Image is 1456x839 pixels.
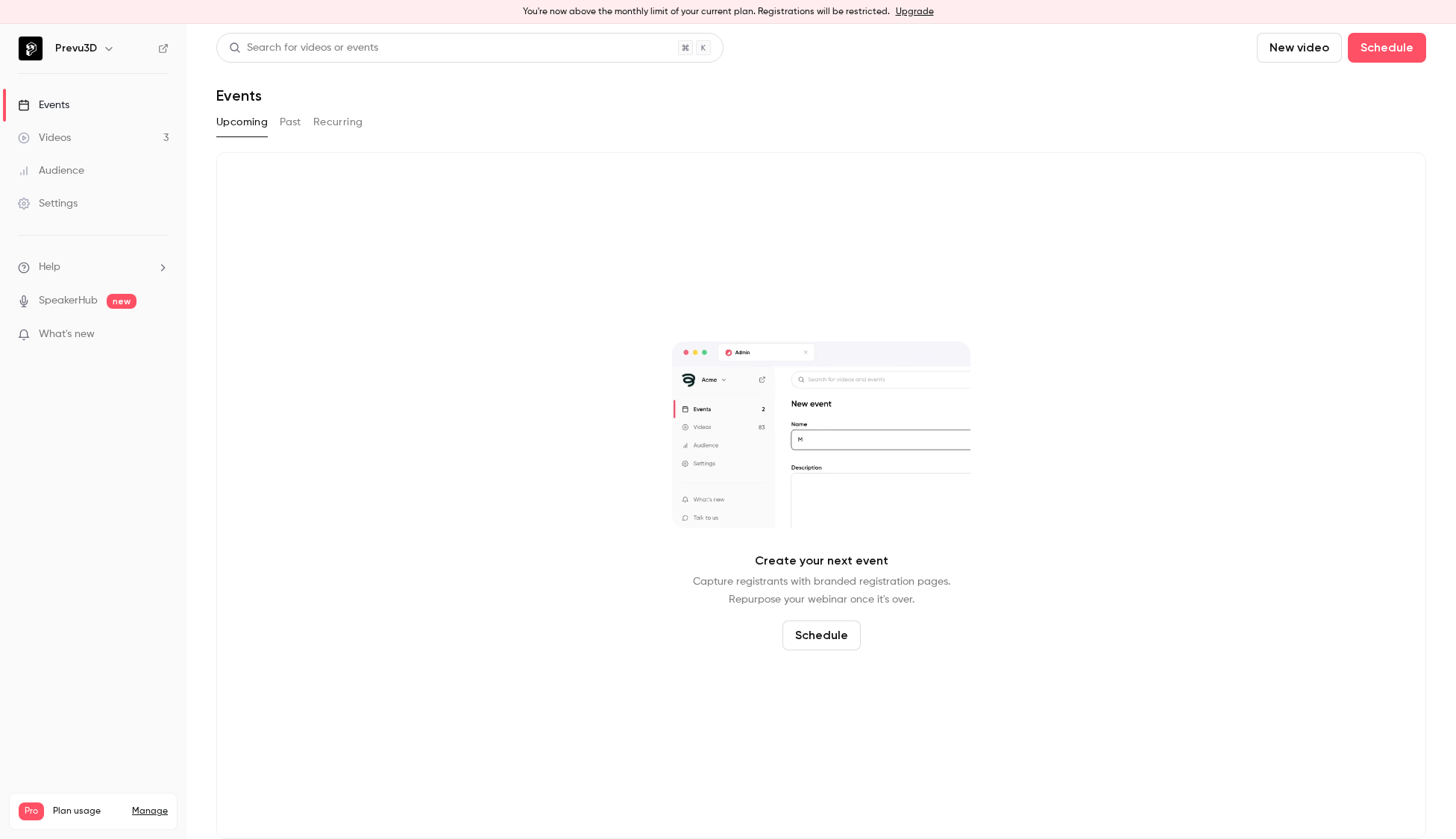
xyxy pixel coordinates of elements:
h6: Prevu3D [55,41,97,56]
span: new [107,294,136,309]
div: Search for videos or events [229,40,378,56]
div: Videos [18,131,71,145]
span: Pro [19,802,44,820]
a: Upgrade [896,6,934,18]
span: What's new [39,327,95,342]
span: Help [39,260,60,275]
button: Schedule [1348,33,1426,63]
div: Settings [18,196,78,211]
a: SpeakerHub [39,293,98,309]
p: Capture registrants with branded registration pages. Repurpose your webinar once it's over. [693,573,950,609]
button: Schedule [782,620,861,650]
div: Audience [18,163,84,178]
p: Create your next event [755,552,888,570]
button: Past [280,110,301,134]
div: Events [18,98,69,113]
a: Manage [132,805,168,817]
li: help-dropdown-opener [18,260,169,275]
button: New video [1257,33,1342,63]
span: Plan usage [53,805,123,817]
h1: Events [216,87,262,104]
button: Upcoming [216,110,268,134]
img: Prevu3D [19,37,43,60]
button: Recurring [313,110,363,134]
